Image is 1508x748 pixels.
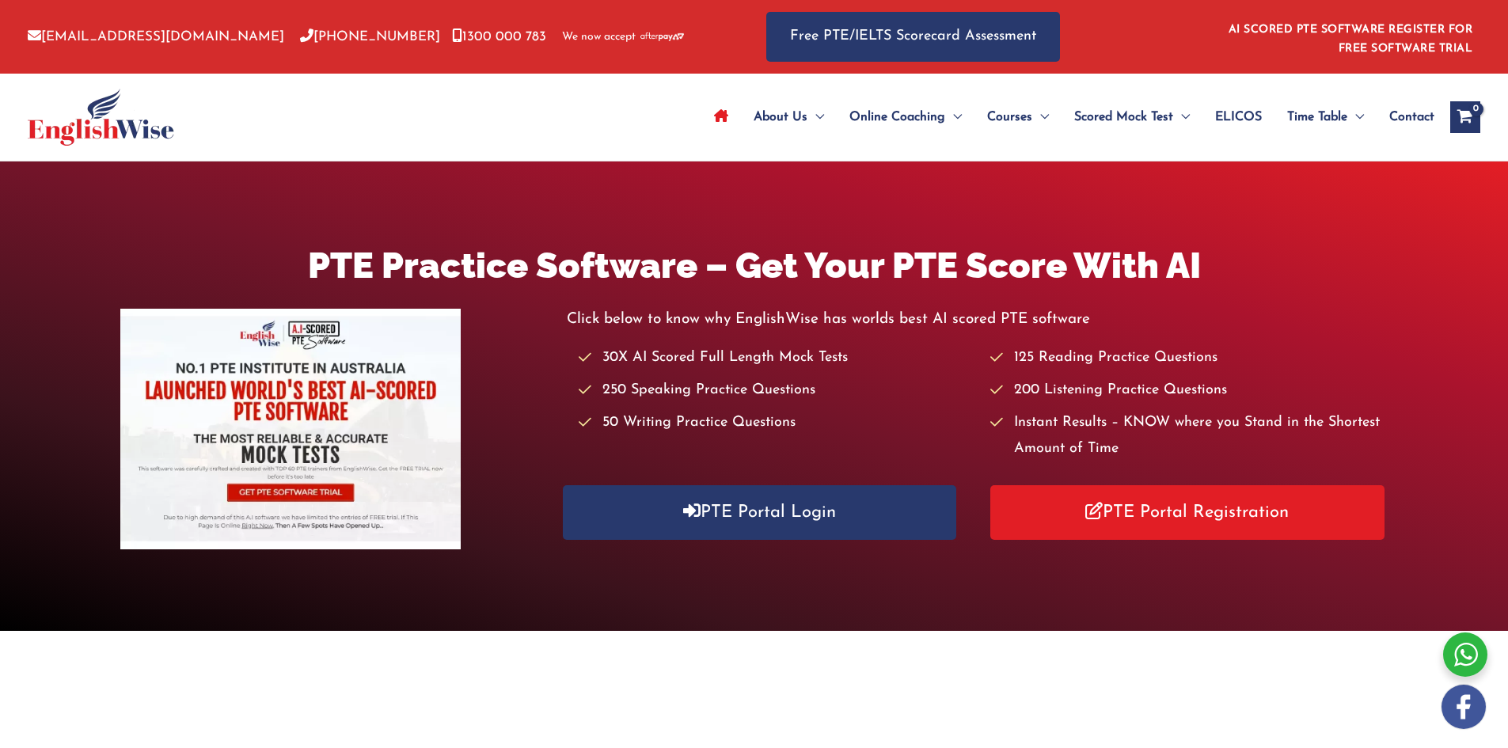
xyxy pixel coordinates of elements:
span: About Us [754,89,807,145]
span: We now accept [562,29,636,45]
a: [EMAIL_ADDRESS][DOMAIN_NAME] [28,30,284,44]
li: 125 Reading Practice Questions [990,345,1387,371]
span: Scored Mock Test [1074,89,1173,145]
span: Menu Toggle [945,89,962,145]
a: Scored Mock TestMenu Toggle [1062,89,1202,145]
span: Courses [987,89,1032,145]
a: PTE Portal Login [563,485,957,540]
span: Contact [1389,89,1434,145]
h1: PTE Practice Software – Get Your PTE Score With AI [120,241,1387,290]
span: Menu Toggle [807,89,824,145]
span: Online Coaching [849,89,945,145]
a: ELICOS [1202,89,1274,145]
img: Afterpay-Logo [640,32,684,41]
a: Contact [1377,89,1434,145]
img: pte-institute-main [120,309,461,549]
img: white-facebook.png [1442,685,1486,729]
a: Free PTE/IELTS Scorecard Assessment [766,12,1060,62]
li: 30X AI Scored Full Length Mock Tests [579,345,975,371]
a: About UsMenu Toggle [741,89,837,145]
a: View Shopping Cart, empty [1450,101,1480,133]
span: Menu Toggle [1347,89,1364,145]
p: Click below to know why EnglishWise has worlds best AI scored PTE software [567,306,1388,332]
span: Menu Toggle [1032,89,1049,145]
a: AI SCORED PTE SOFTWARE REGISTER FOR FREE SOFTWARE TRIAL [1229,24,1473,55]
a: PTE Portal Registration [990,485,1385,540]
a: Time TableMenu Toggle [1274,89,1377,145]
li: 50 Writing Practice Questions [579,410,975,436]
li: 250 Speaking Practice Questions [579,378,975,404]
a: CoursesMenu Toggle [974,89,1062,145]
aside: Header Widget 1 [1219,11,1480,63]
span: ELICOS [1215,89,1262,145]
span: Time Table [1287,89,1347,145]
img: cropped-ew-logo [28,89,174,146]
span: Menu Toggle [1173,89,1190,145]
a: Online CoachingMenu Toggle [837,89,974,145]
nav: Site Navigation: Main Menu [701,89,1434,145]
li: Instant Results – KNOW where you Stand in the Shortest Amount of Time [990,410,1387,463]
a: 1300 000 783 [452,30,546,44]
a: [PHONE_NUMBER] [300,30,440,44]
li: 200 Listening Practice Questions [990,378,1387,404]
